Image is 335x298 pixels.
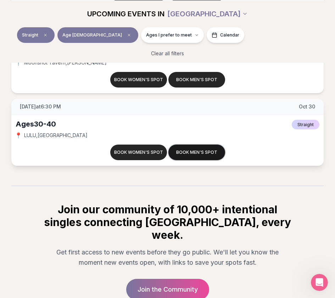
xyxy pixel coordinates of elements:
[141,27,204,43] button: Ages I prefer to meet
[292,120,319,129] span: Straight
[87,9,164,18] span: UPCOMING EVENTS IN
[167,6,248,21] button: [GEOGRAPHIC_DATA]
[110,72,167,88] button: Book women's spot
[146,32,192,38] span: Ages I prefer to meet
[20,103,61,110] span: [DATE] at 6:30 PM
[57,27,138,43] button: Age [DEMOGRAPHIC_DATA]Clear age
[24,59,107,66] span: Moonshot Tavern , [PERSON_NAME]
[299,103,315,110] span: Oct 30
[43,203,292,241] h2: Join our community of 10,000+ intentional singles connecting [GEOGRAPHIC_DATA], every week.
[49,247,287,268] p: Get first access to new events before they go public. We'll let you know the moment new events op...
[62,32,122,38] span: Age [DEMOGRAPHIC_DATA]
[110,145,167,160] button: Book women's spot
[207,27,244,43] button: Calendar
[16,119,56,129] div: Ages 30-40
[24,132,88,139] span: LULU , [GEOGRAPHIC_DATA]
[16,133,21,138] span: 📍
[147,45,188,61] button: Clear all filters
[168,72,225,88] button: Book men's spot
[311,274,328,291] iframe: Intercom live chat
[125,30,133,39] span: Clear age
[41,30,50,39] span: Clear event type filter
[16,60,21,66] span: 📍
[17,27,55,43] button: StraightClear event type filter
[168,145,225,160] button: Book men's spot
[22,32,38,38] span: Straight
[220,32,239,38] span: Calendar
